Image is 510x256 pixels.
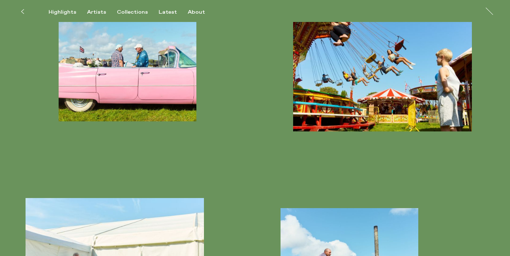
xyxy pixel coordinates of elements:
div: Artists [87,9,106,15]
button: Highlights [49,9,87,15]
div: Latest [159,9,177,15]
div: Collections [117,9,148,15]
div: About [188,9,205,15]
button: Collections [117,9,159,15]
div: Highlights [49,9,76,15]
button: Latest [159,9,188,15]
button: Artists [87,9,117,15]
button: About [188,9,216,15]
